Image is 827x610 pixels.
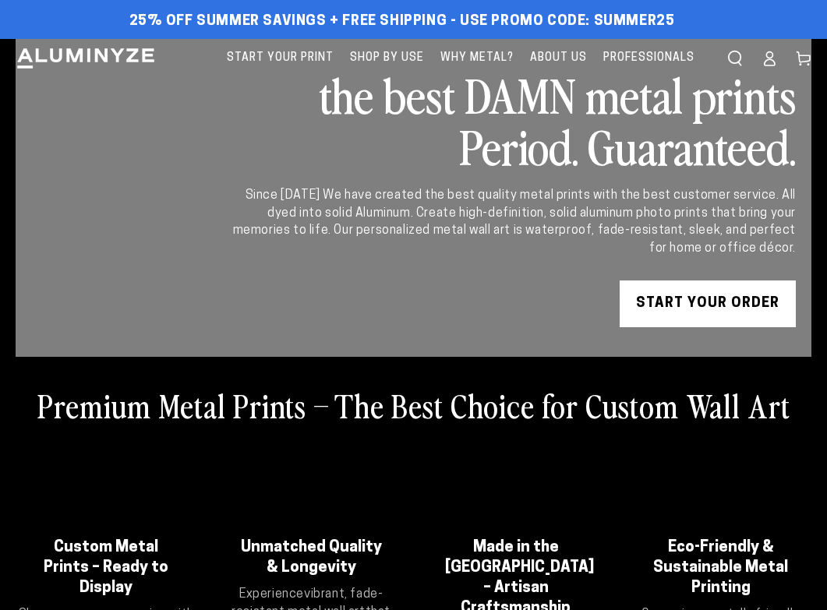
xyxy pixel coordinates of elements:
span: Start Your Print [227,48,334,68]
a: Professionals [596,39,702,77]
h2: the best DAMN metal prints Period. Guaranteed. [230,69,796,171]
a: Why Metal? [433,39,521,77]
a: Start Your Print [219,39,341,77]
span: Shop By Use [350,48,424,68]
h2: Premium Metal Prints – The Best Choice for Custom Wall Art [37,385,790,425]
img: Aluminyze [16,47,156,70]
h2: Unmatched Quality & Longevity [240,538,383,578]
summary: Search our site [718,41,752,76]
h2: Custom Metal Prints – Ready to Display [35,538,178,598]
a: About Us [522,39,595,77]
span: Professionals [603,48,694,68]
h2: Eco-Friendly & Sustainable Metal Printing [649,538,792,598]
span: About Us [530,48,587,68]
a: Shop By Use [342,39,432,77]
div: Since [DATE] We have created the best quality metal prints with the best customer service. All dy... [230,187,796,257]
span: Why Metal? [440,48,514,68]
a: START YOUR Order [620,280,796,327]
span: 25% off Summer Savings + Free Shipping - Use Promo Code: SUMMER25 [129,13,675,30]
